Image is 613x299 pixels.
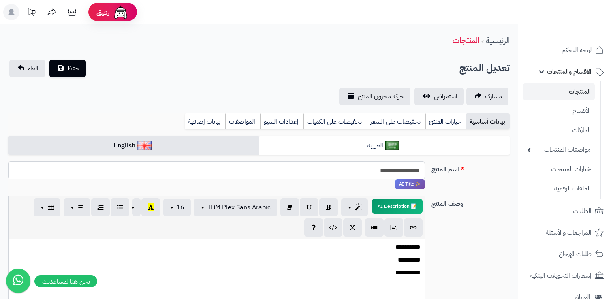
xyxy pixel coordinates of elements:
[453,34,479,46] a: المنتجات
[303,113,367,130] a: تخفيضات على الكميات
[339,88,410,105] a: حركة مخزون المنتج
[395,179,425,189] span: انقر لاستخدام رفيقك الذكي
[573,205,592,217] span: الطلبات
[259,136,510,156] a: العربية
[428,196,513,209] label: وصف المنتج
[96,7,109,17] span: رفيق
[466,88,508,105] a: مشاركه
[260,113,303,130] a: إعدادات السيو
[21,4,42,22] a: تحديثات المنصة
[523,41,608,60] a: لوحة التحكم
[49,60,86,77] button: حفظ
[163,199,191,216] button: 16
[523,180,595,197] a: الملفات الرقمية
[67,64,79,73] span: حفظ
[385,141,399,150] img: العربية
[523,266,608,285] a: إشعارات التحويلات البنكية
[562,45,592,56] span: لوحة التحكم
[9,60,45,77] a: الغاء
[8,136,259,156] a: English
[425,113,466,130] a: خيارات المنتج
[523,83,595,100] a: المنتجات
[434,92,457,101] span: استعراض
[546,227,592,238] span: المراجعات والأسئلة
[523,122,595,139] a: الماركات
[523,102,595,120] a: الأقسام
[547,66,592,77] span: الأقسام والمنتجات
[485,92,502,101] span: مشاركه
[367,113,425,130] a: تخفيضات على السعر
[559,248,592,260] span: طلبات الإرجاع
[113,4,129,20] img: ai-face.png
[523,201,608,221] a: الطلبات
[209,203,271,212] span: IBM Plex Sans Arabic
[225,113,260,130] a: المواصفات
[486,34,510,46] a: الرئيسية
[523,141,595,158] a: مواصفات المنتجات
[523,160,595,178] a: خيارات المنتجات
[530,270,592,281] span: إشعارات التحويلات البنكية
[358,92,404,101] span: حركة مخزون المنتج
[523,244,608,264] a: طلبات الإرجاع
[414,88,464,105] a: استعراض
[185,113,225,130] a: بيانات إضافية
[194,199,277,216] button: IBM Plex Sans Arabic
[428,161,513,174] label: اسم المنتج
[466,113,510,130] a: بيانات أساسية
[372,199,423,214] button: 📝 AI Description
[137,141,152,150] img: English
[523,223,608,242] a: المراجعات والأسئلة
[176,203,184,212] span: 16
[28,64,38,73] span: الغاء
[459,60,510,77] h2: تعديل المنتج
